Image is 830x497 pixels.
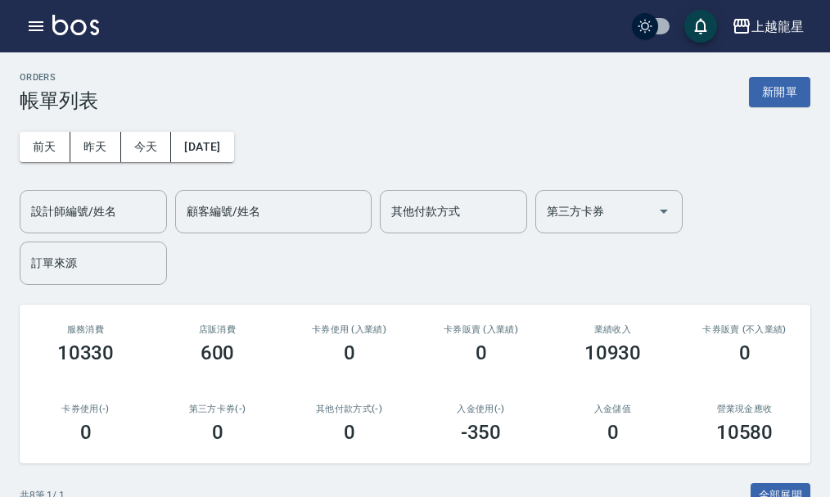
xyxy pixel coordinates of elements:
h3: 0 [212,421,223,444]
h2: 第三方卡券(-) [171,404,264,414]
h2: 入金儲值 [566,404,659,414]
h2: 營業現金應收 [698,404,791,414]
button: 新開單 [749,77,810,107]
button: Open [651,198,677,224]
h2: 入金使用(-) [435,404,527,414]
h2: 業績收入 [566,324,659,335]
h3: 600 [201,341,235,364]
h3: 0 [344,341,355,364]
button: 今天 [121,132,172,162]
h2: 卡券使用(-) [39,404,132,414]
h3: 0 [607,421,619,444]
button: [DATE] [171,132,233,162]
button: 昨天 [70,132,121,162]
img: Logo [52,15,99,35]
button: 前天 [20,132,70,162]
h3: 10930 [584,341,642,364]
h3: 0 [739,341,751,364]
h3: -350 [461,421,502,444]
h3: 10330 [57,341,115,364]
h3: 0 [80,421,92,444]
h2: 卡券使用 (入業績) [303,324,395,335]
h3: 0 [344,421,355,444]
h2: 卡券販賣 (入業績) [435,324,527,335]
h2: 卡券販賣 (不入業績) [698,324,791,335]
h3: 帳單列表 [20,89,98,112]
div: 上越龍星 [751,16,804,37]
h3: 0 [476,341,487,364]
h3: 10580 [716,421,774,444]
h3: 服務消費 [39,324,132,335]
h2: 店販消費 [171,324,264,335]
a: 新開單 [749,84,810,99]
button: 上越龍星 [725,10,810,43]
h2: ORDERS [20,72,98,83]
button: save [684,10,717,43]
h2: 其他付款方式(-) [303,404,395,414]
